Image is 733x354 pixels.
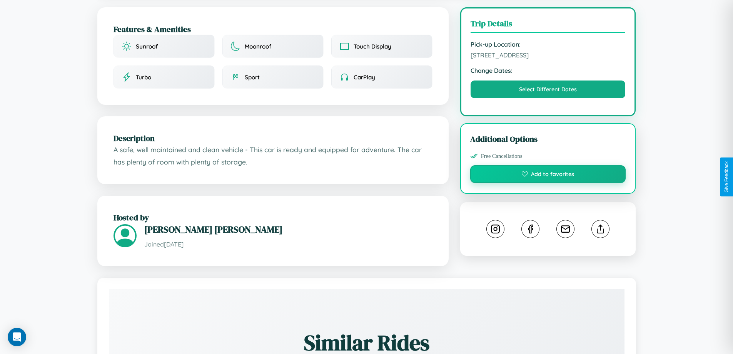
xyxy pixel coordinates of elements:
div: Give Feedback [724,161,729,193]
span: CarPlay [354,74,375,81]
span: Turbo [136,74,151,81]
h3: Additional Options [470,133,626,144]
strong: Change Dates: [471,67,626,74]
span: Touch Display [354,43,391,50]
div: Open Intercom Messenger [8,328,26,346]
p: A safe, well maintained and clean vehicle - This car is ready and equipped for adventure. The car... [114,144,432,168]
span: Sport [245,74,260,81]
span: [STREET_ADDRESS] [471,51,626,59]
strong: Pick-up Location: [471,40,626,48]
h2: Hosted by [114,212,432,223]
span: Moonroof [245,43,271,50]
button: Add to favorites [470,165,626,183]
p: Joined [DATE] [144,239,432,250]
h3: [PERSON_NAME] [PERSON_NAME] [144,223,432,236]
h2: Features & Amenities [114,23,432,35]
h2: Description [114,133,432,144]
button: Select Different Dates [471,81,626,98]
span: Free Cancellations [481,153,523,159]
h3: Trip Details [471,18,626,33]
span: Sunroof [136,43,158,50]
